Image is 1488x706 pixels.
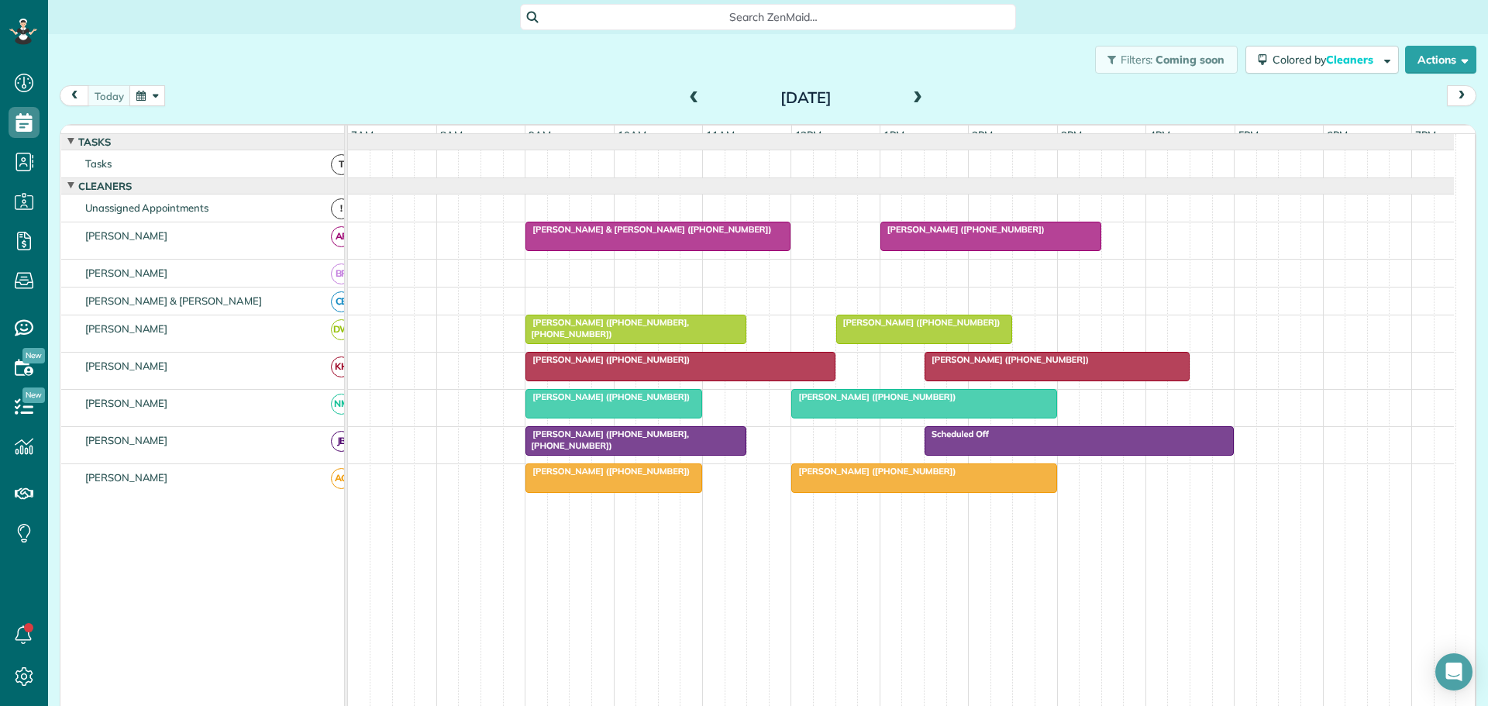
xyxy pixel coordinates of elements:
[75,180,135,192] span: Cleaners
[331,431,352,452] span: JB
[1121,53,1153,67] span: Filters:
[525,317,689,339] span: [PERSON_NAME] ([PHONE_NUMBER], [PHONE_NUMBER])
[75,136,114,148] span: Tasks
[880,224,1045,235] span: [PERSON_NAME] ([PHONE_NUMBER])
[1245,46,1399,74] button: Colored byCleaners
[331,356,352,377] span: KH
[82,157,115,170] span: Tasks
[1405,46,1476,74] button: Actions
[525,224,772,235] span: [PERSON_NAME] & [PERSON_NAME] ([PHONE_NUMBER])
[924,429,990,439] span: Scheduled Off
[1156,53,1225,67] span: Coming soon
[60,85,89,106] button: prev
[1324,129,1351,141] span: 6pm
[1447,85,1476,106] button: next
[1326,53,1376,67] span: Cleaners
[835,317,1001,328] span: [PERSON_NAME] ([PHONE_NUMBER])
[331,319,352,340] span: DW
[82,267,171,279] span: [PERSON_NAME]
[709,89,903,106] h2: [DATE]
[790,466,956,477] span: [PERSON_NAME] ([PHONE_NUMBER])
[1273,53,1379,67] span: Colored by
[22,387,45,403] span: New
[331,263,352,284] span: BR
[82,322,171,335] span: [PERSON_NAME]
[525,466,691,477] span: [PERSON_NAME] ([PHONE_NUMBER])
[82,471,171,484] span: [PERSON_NAME]
[437,129,466,141] span: 8am
[615,129,649,141] span: 10am
[22,348,45,363] span: New
[792,129,825,141] span: 12pm
[331,468,352,489] span: AG
[1435,653,1472,691] div: Open Intercom Messenger
[331,154,352,175] span: T
[82,434,171,446] span: [PERSON_NAME]
[790,391,956,402] span: [PERSON_NAME] ([PHONE_NUMBER])
[525,429,689,450] span: [PERSON_NAME] ([PHONE_NUMBER], [PHONE_NUMBER])
[1412,129,1439,141] span: 7pm
[348,129,377,141] span: 7am
[88,85,131,106] button: today
[331,291,352,312] span: CB
[525,129,554,141] span: 9am
[525,354,691,365] span: [PERSON_NAME] ([PHONE_NUMBER])
[525,391,691,402] span: [PERSON_NAME] ([PHONE_NUMBER])
[82,397,171,409] span: [PERSON_NAME]
[331,198,352,219] span: !
[331,226,352,247] span: AF
[82,360,171,372] span: [PERSON_NAME]
[1058,129,1085,141] span: 3pm
[880,129,908,141] span: 1pm
[1146,129,1173,141] span: 4pm
[82,201,212,214] span: Unassigned Appointments
[924,354,1090,365] span: [PERSON_NAME] ([PHONE_NUMBER])
[1235,129,1262,141] span: 5pm
[703,129,738,141] span: 11am
[82,294,265,307] span: [PERSON_NAME] & [PERSON_NAME]
[331,394,352,415] span: NM
[82,229,171,242] span: [PERSON_NAME]
[969,129,996,141] span: 2pm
